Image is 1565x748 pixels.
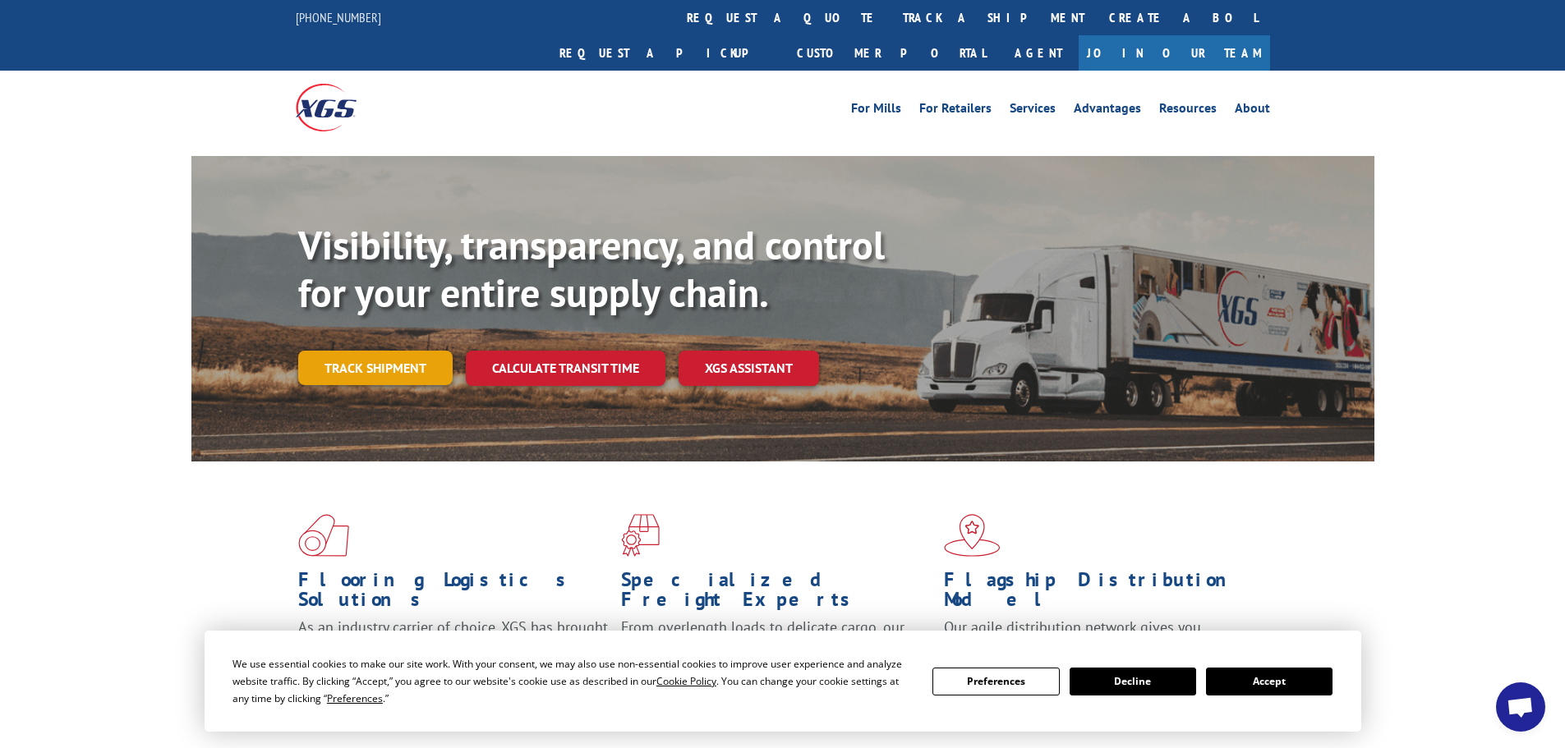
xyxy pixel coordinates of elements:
a: Agent [998,35,1079,71]
a: Join Our Team [1079,35,1270,71]
a: [PHONE_NUMBER] [296,9,381,25]
div: Cookie Consent Prompt [205,631,1361,732]
b: Visibility, transparency, and control for your entire supply chain. [298,219,885,318]
span: Our agile distribution network gives you nationwide inventory management on demand. [944,617,1246,656]
img: xgs-icon-flagship-distribution-model-red [944,514,1001,557]
h1: Specialized Freight Experts [621,570,932,617]
a: Resources [1159,102,1217,120]
button: Decline [1070,668,1196,695]
span: Cookie Policy [656,674,716,688]
img: xgs-icon-focused-on-flooring-red [621,514,660,557]
a: About [1235,102,1270,120]
a: Calculate transit time [466,351,665,386]
button: Preferences [932,668,1059,695]
a: Advantages [1074,102,1141,120]
div: We use essential cookies to make our site work. With your consent, we may also use non-essential ... [232,655,913,707]
button: Accept [1206,668,1333,695]
div: Open chat [1496,682,1545,732]
a: Request a pickup [547,35,785,71]
a: Services [1010,102,1056,120]
a: XGS ASSISTANT [679,351,819,386]
a: For Retailers [919,102,992,120]
a: Track shipment [298,351,453,385]
p: From overlength loads to delicate cargo, our experienced staff knows the best way to move your fr... [621,617,932,691]
h1: Flagship Distribution Model [944,570,1254,617]
span: Preferences [327,691,383,705]
a: Customer Portal [785,35,998,71]
img: xgs-icon-total-supply-chain-intelligence-red [298,514,349,557]
span: As an industry carrier of choice, XGS has brought innovation and dedication to flooring logistics... [298,617,608,676]
h1: Flooring Logistics Solutions [298,570,609,617]
a: For Mills [851,102,901,120]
